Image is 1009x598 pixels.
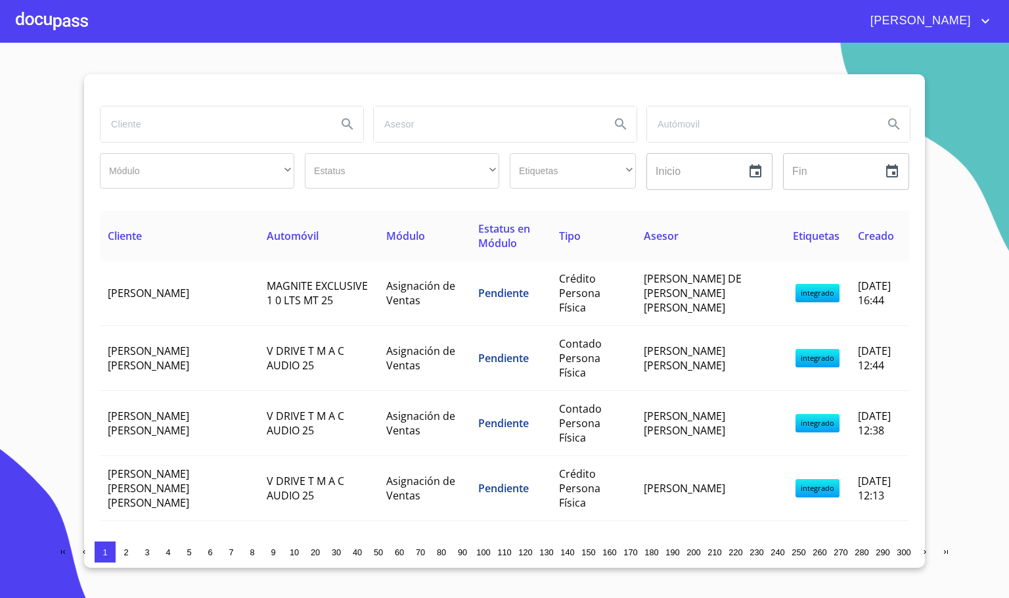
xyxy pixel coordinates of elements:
span: 2 [123,547,128,557]
span: [DATE] 12:38 [858,409,891,438]
button: 230 [746,541,767,563]
button: 2 [116,541,137,563]
input: search [647,106,873,142]
span: [PERSON_NAME] [644,481,725,495]
span: Pendiente [478,286,529,300]
button: 4 [158,541,179,563]
button: 6 [200,541,221,563]
span: 10 [290,547,299,557]
button: Search [878,108,910,140]
button: 220 [725,541,746,563]
span: Automóvil [267,229,319,243]
button: 80 [431,541,452,563]
span: 3 [145,547,149,557]
button: 70 [410,541,431,563]
button: 7 [221,541,242,563]
button: account of current user [861,11,993,32]
span: [PERSON_NAME] DE [PERSON_NAME] [PERSON_NAME] [644,271,742,315]
span: Pendiente [478,351,529,365]
input: search [374,106,600,142]
button: 60 [389,541,410,563]
span: 20 [311,547,320,557]
span: Asignación de Ventas [386,344,455,373]
span: 200 [686,547,700,557]
button: 8 [242,541,263,563]
span: Pendiente [478,416,529,430]
span: 60 [395,547,404,557]
button: 290 [872,541,893,563]
span: 6 [208,547,212,557]
button: Search [605,108,637,140]
span: [PERSON_NAME] [PERSON_NAME] [PERSON_NAME] [108,467,189,510]
span: [PERSON_NAME] [PERSON_NAME] [108,344,189,373]
span: Estatus en Módulo [478,221,530,250]
button: 210 [704,541,725,563]
span: Pendiente [478,481,529,495]
span: 9 [271,547,275,557]
span: 280 [855,547,868,557]
span: 170 [623,547,637,557]
span: [PERSON_NAME] [PERSON_NAME] [108,409,189,438]
span: [DATE] 12:13 [858,474,891,503]
button: 50 [368,541,389,563]
span: 4 [166,547,170,557]
span: 80 [437,547,446,557]
span: 290 [876,547,889,557]
div: ​ [100,153,294,189]
button: 170 [620,541,641,563]
button: 190 [662,541,683,563]
span: Creado [858,229,894,243]
span: 110 [497,547,511,557]
span: 190 [665,547,679,557]
span: [PERSON_NAME] [861,11,977,32]
button: 150 [578,541,599,563]
span: 30 [332,547,341,557]
span: Contado Persona Física [559,336,602,380]
button: 180 [641,541,662,563]
span: MAGNITE EXCLUSIVE 1 0 LTS MT 25 [267,279,368,308]
button: 40 [347,541,368,563]
span: 70 [416,547,425,557]
span: [PERSON_NAME] [PERSON_NAME] [644,344,725,373]
span: 260 [813,547,826,557]
span: Asesor [644,229,679,243]
button: 1 [95,541,116,563]
span: 5 [187,547,191,557]
button: 260 [809,541,830,563]
span: Módulo [386,229,425,243]
button: 10 [284,541,305,563]
span: 100 [476,547,490,557]
button: 3 [137,541,158,563]
span: Etiquetas [793,229,840,243]
span: [PERSON_NAME] [108,286,189,300]
button: 110 [494,541,515,563]
span: 180 [644,547,658,557]
span: Cliente [108,229,142,243]
button: 20 [305,541,326,563]
span: Crédito Persona Física [559,467,600,510]
span: [PERSON_NAME] [PERSON_NAME] [644,409,725,438]
span: [DATE] 16:44 [858,279,891,308]
div: ​ [305,153,499,189]
span: 230 [750,547,763,557]
span: integrado [796,349,840,367]
span: Contado Persona Física [559,402,602,445]
span: integrado [796,414,840,432]
input: search [101,106,326,142]
span: 160 [602,547,616,557]
span: 90 [458,547,467,557]
span: 8 [250,547,254,557]
button: 240 [767,541,788,563]
span: V DRIVE T M A C AUDIO 25 [267,344,344,373]
span: 220 [729,547,742,557]
span: 240 [771,547,784,557]
span: Asignación de Ventas [386,409,455,438]
span: Asignación de Ventas [386,474,455,503]
span: 130 [539,547,553,557]
button: 160 [599,541,620,563]
span: 210 [707,547,721,557]
button: 5 [179,541,200,563]
span: integrado [796,479,840,497]
button: 9 [263,541,284,563]
span: [DATE] 12:44 [858,344,891,373]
